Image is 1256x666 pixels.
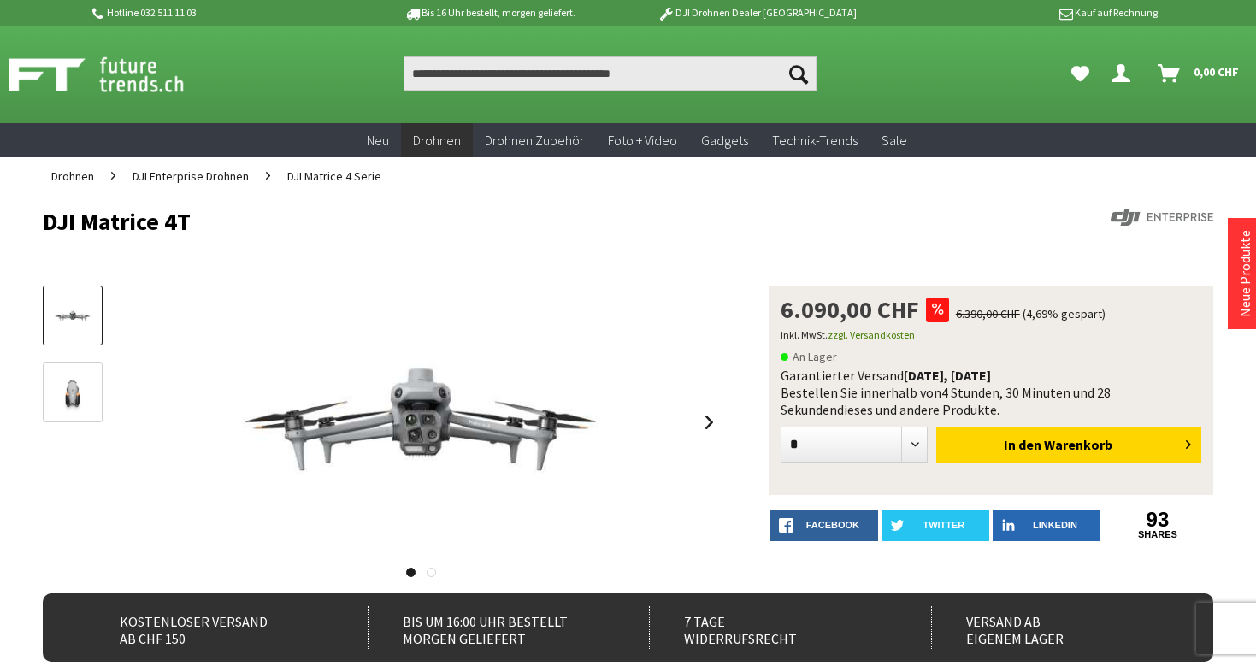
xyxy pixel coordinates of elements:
p: Hotline 032 511 11 03 [90,3,357,23]
a: Neue Produkte [1236,230,1253,317]
img: Vorschau: DJI Matrice 4T [48,303,97,331]
a: Sale [870,123,919,158]
a: Technik-Trends [760,123,870,158]
a: 93 [1104,510,1212,529]
a: Drohnen Zubehör [473,123,596,158]
span: (4,69% gespart) [1023,306,1106,321]
span: Warenkorb [1044,436,1112,453]
div: Bis um 16:00 Uhr bestellt Morgen geliefert [368,606,616,649]
div: Versand ab eigenem Lager [931,606,1179,649]
p: Kauf auf Rechnung [891,3,1158,23]
button: Suchen [781,56,817,91]
a: LinkedIn [993,510,1100,541]
span: Drohnen [413,132,461,149]
span: facebook [806,520,859,530]
a: twitter [882,510,989,541]
span: Drohnen Zubehör [485,132,584,149]
input: Produkt, Marke, Kategorie, EAN, Artikelnummer… [404,56,817,91]
div: Garantierter Versand Bestellen Sie innerhalb von dieses und andere Produkte. [781,367,1201,418]
img: DJI Enterprise [1111,209,1213,226]
button: In den Warenkorb [936,427,1201,463]
div: Kostenloser Versand ab CHF 150 [86,606,333,649]
span: 6.090,00 CHF [781,298,919,321]
div: 7 Tage Widerrufsrecht [649,606,897,649]
h1: DJI Matrice 4T [43,209,979,234]
img: Shop Futuretrends - zur Startseite wechseln [9,53,221,96]
p: DJI Drohnen Dealer [GEOGRAPHIC_DATA] [623,3,890,23]
span: Sale [882,132,907,149]
span: Technik-Trends [772,132,858,149]
span: 0,00 CHF [1194,58,1239,85]
span: Drohnen [51,168,94,184]
span: 6.390,00 CHF [956,306,1020,321]
a: zzgl. Versandkosten [828,328,915,341]
a: Drohnen [401,123,473,158]
span: An Lager [781,346,837,367]
span: DJI Enterprise Drohnen [133,168,249,184]
p: Bis 16 Uhr bestellt, morgen geliefert. [357,3,623,23]
a: Meine Favoriten [1063,56,1098,91]
a: facebook [770,510,878,541]
span: twitter [923,520,964,530]
a: Neu [355,123,401,158]
span: Gadgets [701,132,748,149]
a: DJI Enterprise Drohnen [124,157,257,195]
a: Drohnen [43,157,103,195]
span: Foto + Video [608,132,677,149]
span: Neu [367,132,389,149]
a: DJI Matrice 4 Serie [279,157,390,195]
a: shares [1104,529,1212,540]
a: Gadgets [689,123,760,158]
span: 4 Stunden, 30 Minuten und 28 Sekunden [781,384,1111,418]
a: Foto + Video [596,123,689,158]
p: inkl. MwSt. [781,325,1201,345]
a: Warenkorb [1151,56,1247,91]
span: LinkedIn [1033,520,1077,530]
b: [DATE], [DATE] [904,367,991,384]
span: In den [1004,436,1041,453]
img: DJI Matrice 4T [178,286,663,559]
span: DJI Matrice 4 Serie [287,168,381,184]
a: Dein Konto [1105,56,1144,91]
